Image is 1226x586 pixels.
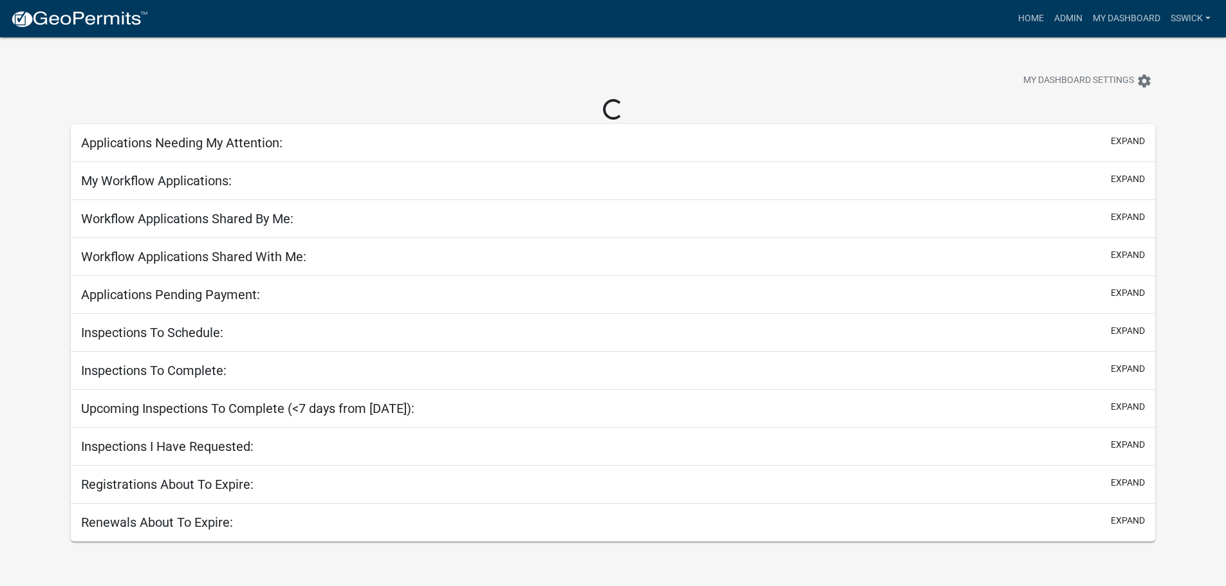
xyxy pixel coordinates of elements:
[1088,6,1166,31] a: My Dashboard
[81,515,233,530] h5: Renewals About To Expire:
[1137,73,1152,89] i: settings
[81,135,283,151] h5: Applications Needing My Attention:
[1111,438,1145,452] button: expand
[81,173,232,188] h5: My Workflow Applications:
[1111,134,1145,148] button: expand
[81,439,254,454] h5: Inspections I Have Requested:
[1111,514,1145,527] button: expand
[1049,6,1088,31] a: Admin
[1111,324,1145,338] button: expand
[1111,476,1145,490] button: expand
[1111,210,1145,224] button: expand
[1111,286,1145,300] button: expand
[1111,172,1145,186] button: expand
[81,401,414,416] h5: Upcoming Inspections To Complete (<7 days from [DATE]):
[81,211,293,226] h5: Workflow Applications Shared By Me:
[81,325,223,340] h5: Inspections To Schedule:
[1023,73,1134,89] span: My Dashboard Settings
[1166,6,1216,31] a: sswick
[81,477,254,492] h5: Registrations About To Expire:
[1111,362,1145,376] button: expand
[1013,6,1049,31] a: Home
[81,249,306,264] h5: Workflow Applications Shared With Me:
[1013,68,1162,93] button: My Dashboard Settingssettings
[81,363,227,378] h5: Inspections To Complete:
[1111,248,1145,262] button: expand
[1111,400,1145,414] button: expand
[81,287,260,302] h5: Applications Pending Payment:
